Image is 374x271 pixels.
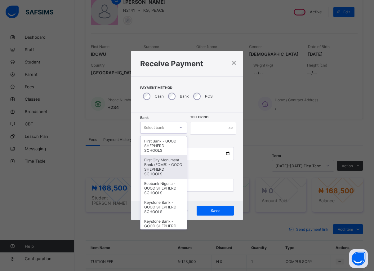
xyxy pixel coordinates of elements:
[201,208,229,213] span: Save
[155,94,164,98] label: Cash
[349,249,368,268] button: Open asap
[190,115,208,119] label: Teller No
[144,122,164,133] div: Select bank
[140,155,187,179] div: First City Monument Bank (FCMB) - GOOD SHEPHERD SCHOOLS
[140,59,234,68] h1: Receive Payment
[205,94,213,98] label: POS
[140,216,187,235] div: Keystone Bank - GOOD SHEPHERD SCHOOLS
[140,116,149,120] span: Bank
[180,94,189,98] label: Bank
[140,86,234,90] span: Payment Method
[140,198,187,216] div: Keystone Bank - GOOD SHEPHERD SCHOOLS
[231,57,237,68] div: ×
[140,136,187,155] div: First Bank - GOOD SHEPHERD SCHOOLS
[140,179,187,198] div: Ecobank Nigeria - GOOD SHEPHERD SCHOOLS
